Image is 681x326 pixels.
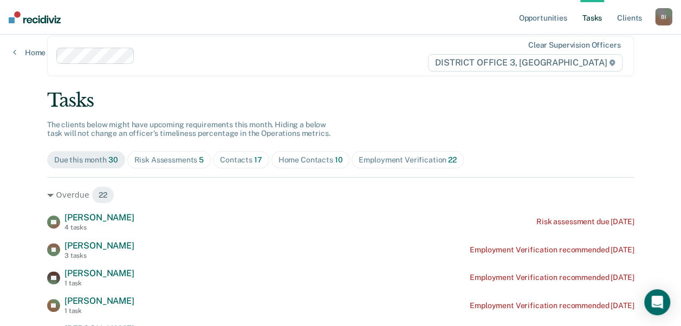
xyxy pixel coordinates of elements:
[64,268,134,278] span: [PERSON_NAME]
[54,155,118,165] div: Due this month
[254,155,262,164] span: 17
[644,289,670,315] div: Open Intercom Messenger
[428,54,622,71] span: DISTRICT OFFICE 3, [GEOGRAPHIC_DATA]
[92,186,114,204] span: 22
[47,120,330,138] span: The clients below might have upcoming requirements this month. Hiding a below task will not chang...
[134,155,204,165] div: Risk Assessments
[64,240,134,251] span: [PERSON_NAME]
[470,273,634,282] div: Employment Verification recommended [DATE]
[64,279,134,287] div: 1 task
[335,155,343,164] span: 10
[536,217,634,226] div: Risk assessment due [DATE]
[528,41,620,50] div: Clear supervision officers
[64,224,134,231] div: 4 tasks
[220,155,262,165] div: Contacts
[64,296,134,306] span: [PERSON_NAME]
[655,8,672,25] div: B I
[9,11,61,23] img: Recidiviz
[108,155,118,164] span: 30
[64,212,134,223] span: [PERSON_NAME]
[278,155,343,165] div: Home Contacts
[199,155,204,164] span: 5
[470,245,634,255] div: Employment Verification recommended [DATE]
[655,8,672,25] button: BI
[64,252,134,259] div: 3 tasks
[448,155,457,164] span: 22
[359,155,456,165] div: Employment Verification
[13,48,46,57] a: Home
[470,301,634,310] div: Employment Verification recommended [DATE]
[64,307,134,315] div: 1 task
[47,186,634,204] div: Overdue 22
[47,89,634,112] div: Tasks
